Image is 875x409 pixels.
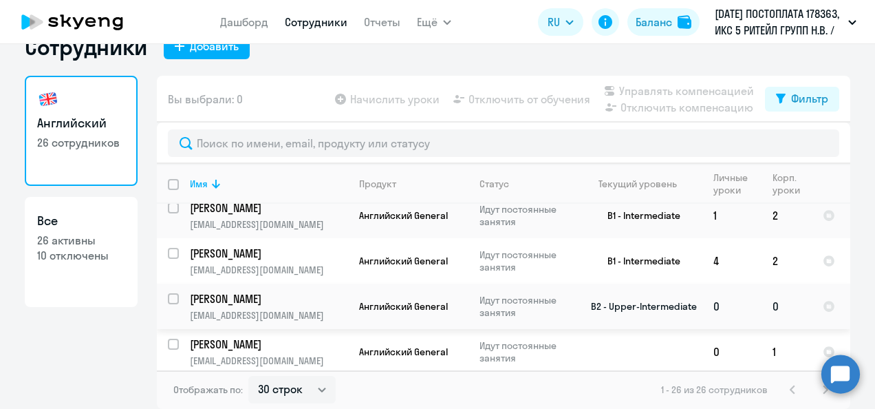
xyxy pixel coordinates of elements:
td: 2 [761,193,812,238]
td: B2 - Upper-Intermediate [574,284,702,329]
td: B1 - Intermediate [574,238,702,284]
div: Корп. уроки [773,171,811,196]
td: 0 [702,284,761,329]
span: Ещё [417,14,437,30]
div: Имя [190,178,347,190]
a: Все26 активны10 отключены [25,197,138,307]
span: Вы выбрали: 0 [168,91,243,107]
button: Добавить [164,34,250,59]
h3: Все [37,212,125,230]
a: [PERSON_NAME] [190,246,347,261]
a: Английский26 сотрудников [25,76,138,186]
p: Идут постоянные занятия [479,294,574,319]
p: [DATE] ПОСТОПЛАТА 178363, ИКС 5 РИТЕЙЛ ГРУПП Н.В. / X5 RETAIL GROUP N.V. [715,6,843,39]
a: Отчеты [364,15,400,29]
h1: Сотрудники [25,33,147,61]
div: Баланс [636,14,672,30]
p: Идут постоянные занятия [479,249,574,273]
button: [DATE] ПОСТОПЛАТА 178363, ИКС 5 РИТЕЙЛ ГРУПП Н.В. / X5 RETAIL GROUP N.V. [708,6,863,39]
p: [EMAIL_ADDRESS][DOMAIN_NAME] [190,355,347,367]
button: RU [538,8,583,36]
a: [PERSON_NAME] [190,337,347,352]
button: Балансbalance [627,8,700,36]
td: 1 [702,193,761,238]
span: 1 - 26 из 26 сотрудников [661,384,768,396]
div: Личные уроки [713,171,761,196]
img: balance [678,15,691,29]
td: B1 - Intermediate [574,193,702,238]
span: Английский General [359,346,448,358]
p: [PERSON_NAME] [190,246,345,261]
div: Фильтр [791,90,828,107]
td: 4 [702,238,761,284]
div: Добавить [190,38,239,54]
div: Статус [479,178,509,190]
button: Ещё [417,8,451,36]
div: Имя [190,178,208,190]
p: [PERSON_NAME] [190,291,345,306]
p: 26 сотрудников [37,135,125,150]
span: Отображать по: [173,384,243,396]
a: Дашборд [220,15,268,29]
div: Текущий уровень [598,178,677,190]
p: [PERSON_NAME] [190,200,345,216]
button: Фильтр [765,87,839,112]
p: 10 отключены [37,248,125,263]
td: 0 [702,329,761,375]
td: 2 [761,238,812,284]
div: Продукт [359,178,396,190]
td: 0 [761,284,812,329]
span: RU [548,14,560,30]
p: Идут постоянные занятия [479,203,574,228]
p: 26 активны [37,233,125,248]
img: english [37,88,59,110]
h3: Английский [37,114,125,132]
div: Текущий уровень [585,178,702,190]
p: Идут постоянные занятия [479,339,574,364]
p: [PERSON_NAME] [190,337,345,352]
p: [EMAIL_ADDRESS][DOMAIN_NAME] [190,264,347,276]
input: Поиск по имени, email, продукту или статусу [168,129,839,157]
span: Английский General [359,209,448,222]
a: Сотрудники [285,15,347,29]
p: [EMAIL_ADDRESS][DOMAIN_NAME] [190,218,347,231]
a: [PERSON_NAME] [190,200,347,216]
span: Английский General [359,300,448,313]
td: 1 [761,329,812,375]
p: [EMAIL_ADDRESS][DOMAIN_NAME] [190,309,347,322]
span: Английский General [359,255,448,267]
a: [PERSON_NAME] [190,291,347,306]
